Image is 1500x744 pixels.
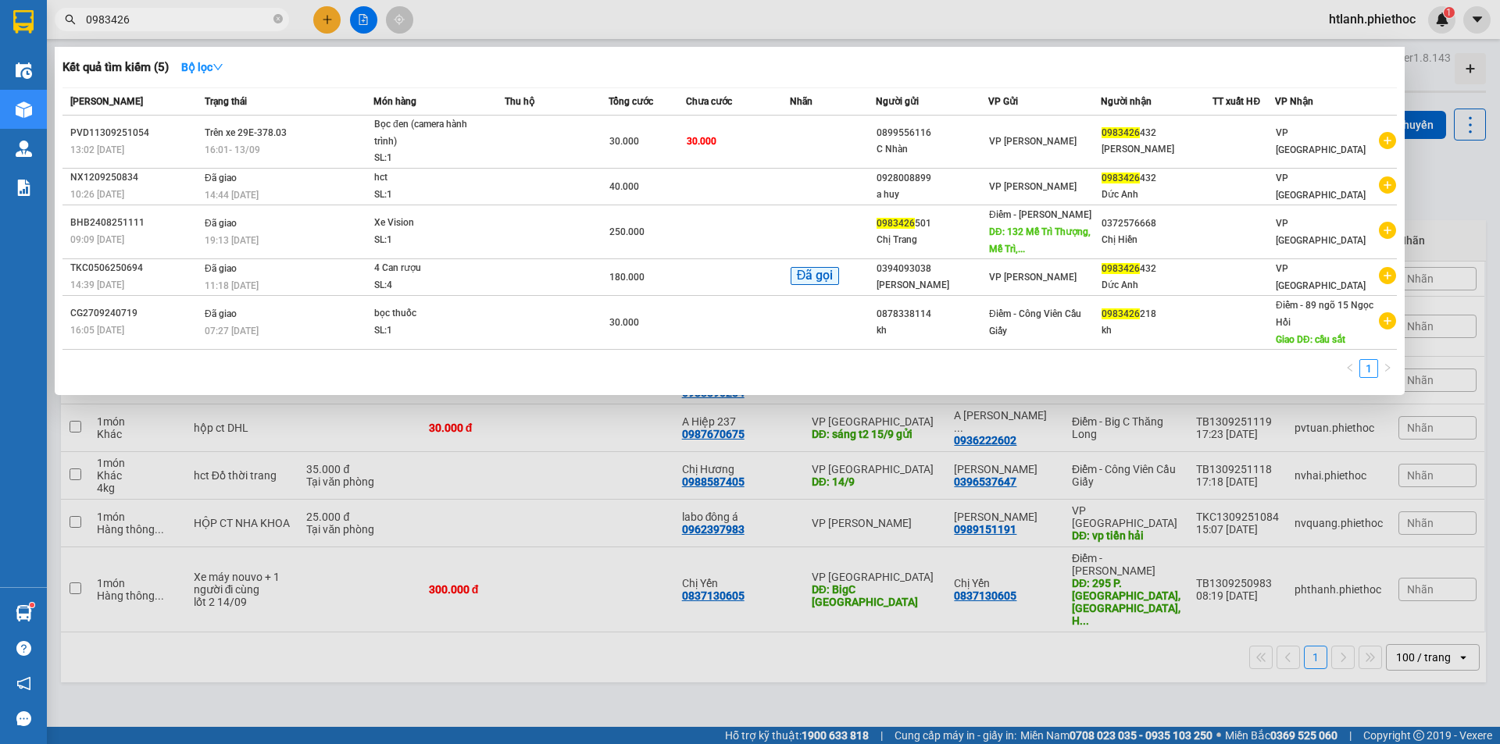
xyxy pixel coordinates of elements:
[1379,312,1396,329] span: plus-circle
[13,10,34,34] img: logo-vxr
[1383,363,1392,372] span: right
[1102,261,1212,277] div: 432
[374,150,491,167] div: SL: 1
[16,141,32,157] img: warehouse-icon
[70,279,124,290] span: 14:39 [DATE]
[205,326,259,336] span: 07:27 [DATE]
[1276,334,1345,345] span: Giao DĐ: cầu sắt
[609,136,639,147] span: 30.000
[989,272,1077,283] span: VP [PERSON_NAME]
[877,232,987,248] div: Chị Trang
[1102,263,1140,274] span: 0983426
[989,209,1091,220] span: Điểm - [PERSON_NAME]
[205,144,260,155] span: 16:01 - 13/09
[1276,173,1366,201] span: VP [GEOGRAPHIC_DATA]
[1102,215,1212,232] div: 0372576668
[877,218,915,229] span: 0983426
[65,14,76,25] span: search
[205,173,237,183] span: Đã giao
[16,711,31,726] span: message
[70,234,124,245] span: 09:09 [DATE]
[877,322,987,339] div: kh
[877,187,987,203] div: a huy
[1379,176,1396,194] span: plus-circle
[877,215,987,232] div: 501
[1345,363,1355,372] span: left
[1102,306,1212,322] div: 218
[374,232,491,249] div: SL: 1
[70,325,124,336] span: 16:05 [DATE]
[791,267,840,285] span: Đã gọi
[1275,96,1313,107] span: VP Nhận
[70,305,200,322] div: CG2709240719
[16,62,32,79] img: warehouse-icon
[989,136,1077,147] span: VP [PERSON_NAME]
[30,603,34,607] sup: 1
[70,125,200,141] div: PVD11309251054
[1102,170,1212,187] div: 432
[1276,263,1366,291] span: VP [GEOGRAPHIC_DATA]
[205,308,237,319] span: Đã giao
[16,641,31,656] span: question-circle
[877,125,987,141] div: 0899556116
[70,215,200,231] div: BHB2408251111
[205,127,287,138] span: Trên xe 29E-378.03
[989,226,1091,255] span: DĐ: 132 Mễ Trì Thượng, Mễ Trì,...
[374,277,491,294] div: SL: 4
[989,181,1077,192] span: VP [PERSON_NAME]
[181,61,223,73] strong: Bộ lọc
[1102,322,1212,339] div: kh
[374,116,491,150] div: Bọc đen (camera hành trình)
[212,62,223,73] span: down
[205,190,259,201] span: 14:44 [DATE]
[609,317,639,328] span: 30.000
[1102,277,1212,294] div: Dức Anh
[609,96,653,107] span: Tổng cước
[1102,173,1140,183] span: 0983426
[374,187,491,204] div: SL: 1
[609,272,645,283] span: 180.000
[1379,222,1396,239] span: plus-circle
[790,96,812,107] span: Nhãn
[505,96,534,107] span: Thu hộ
[687,136,716,147] span: 30.000
[1341,359,1359,378] li: Previous Page
[1379,132,1396,149] span: plus-circle
[988,96,1018,107] span: VP Gửi
[1102,232,1212,248] div: Chị Hiền
[205,218,237,229] span: Đã giao
[16,101,32,118] img: warehouse-icon
[877,277,987,294] div: [PERSON_NAME]
[877,170,987,187] div: 0928008899
[1276,300,1373,328] span: Điểm - 89 ngõ 15 Ngọc Hồi
[374,305,491,322] div: bọc thuốc
[374,169,491,187] div: hct
[70,169,200,186] div: NX1209250834
[86,11,270,28] input: Tìm tên, số ĐT hoặc mã đơn
[686,96,732,107] span: Chưa cước
[877,306,987,322] div: 0878338114
[70,144,124,155] span: 13:02 [DATE]
[1276,127,1366,155] span: VP [GEOGRAPHIC_DATA]
[205,280,259,291] span: 11:18 [DATE]
[70,260,200,276] div: TKC0506250694
[205,96,247,107] span: Trạng thái
[877,261,987,277] div: 0394093038
[374,322,491,340] div: SL: 1
[16,676,31,691] span: notification
[16,180,32,196] img: solution-icon
[169,55,236,80] button: Bộ lọcdown
[876,96,919,107] span: Người gửi
[1102,125,1212,141] div: 432
[1102,187,1212,203] div: Dức Anh
[1359,359,1378,378] li: 1
[16,605,32,621] img: warehouse-icon
[373,96,416,107] span: Món hàng
[1276,218,1366,246] span: VP [GEOGRAPHIC_DATA]
[609,181,639,192] span: 40.000
[1101,96,1152,107] span: Người nhận
[1360,360,1377,377] a: 1
[1102,308,1140,319] span: 0983426
[877,141,987,158] div: C Nhàn
[374,215,491,232] div: Xe Vision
